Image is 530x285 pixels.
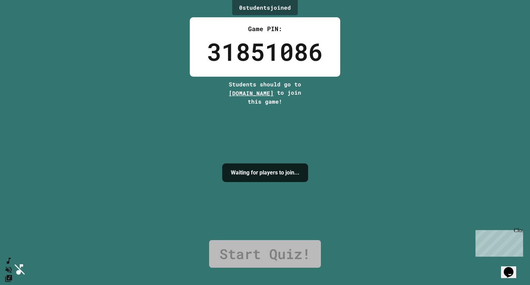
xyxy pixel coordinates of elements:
div: Game PIN: [207,24,323,34]
div: Students should go to to join this game! [222,80,308,106]
a: Start Quiz! [209,240,321,268]
iframe: chat widget [501,257,523,278]
div: Chat with us now!Close [3,3,48,44]
button: Change Music [4,274,13,283]
span: [DOMAIN_NAME] [229,89,274,97]
button: SpeedDial basic example [4,257,13,265]
iframe: chat widget [473,227,523,257]
button: Unmute music [4,265,13,274]
h4: Waiting for players to join... [231,169,300,177]
div: 31851086 [207,34,323,70]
